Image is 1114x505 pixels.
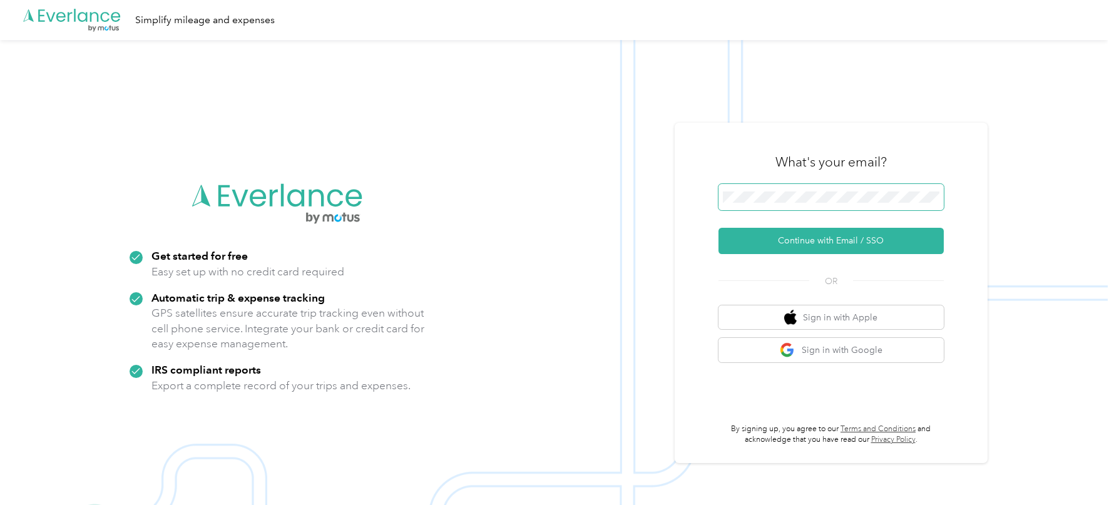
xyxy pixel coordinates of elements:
[775,153,887,171] h3: What's your email?
[718,338,944,362] button: google logoSign in with Google
[809,275,853,288] span: OR
[151,378,411,394] p: Export a complete record of your trips and expenses.
[780,342,795,358] img: google logo
[151,249,248,262] strong: Get started for free
[871,435,916,444] a: Privacy Policy
[135,13,275,28] div: Simplify mileage and expenses
[1044,435,1114,505] iframe: Everlance-gr Chat Button Frame
[151,264,344,280] p: Easy set up with no credit card required
[784,310,797,325] img: apple logo
[841,424,916,434] a: Terms and Conditions
[718,305,944,330] button: apple logoSign in with Apple
[718,424,944,446] p: By signing up, you agree to our and acknowledge that you have read our .
[718,228,944,254] button: Continue with Email / SSO
[151,363,261,376] strong: IRS compliant reports
[151,305,425,352] p: GPS satellites ensure accurate trip tracking even without cell phone service. Integrate your bank...
[151,291,325,304] strong: Automatic trip & expense tracking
